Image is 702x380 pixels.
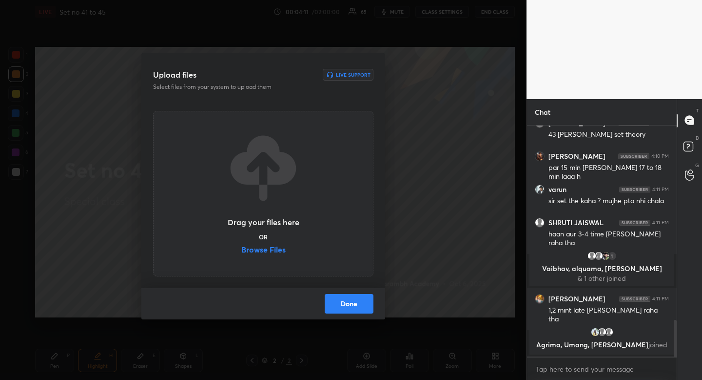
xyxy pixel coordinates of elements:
img: default.png [587,251,597,261]
img: 4P8fHbbgJtejmAAAAAElFTkSuQmCC [618,153,649,159]
span: joined [648,340,667,349]
img: default.png [535,218,544,227]
div: 4:11 PM [652,187,669,192]
h6: varun [548,185,566,194]
div: sir set the kaha ? mujhe pta nhi chala [548,196,669,206]
h6: SHRUTI JAISWAL [548,218,604,227]
img: thumbnail.jpg [535,185,544,194]
div: 1 [607,251,617,261]
div: 1,2 mint late [PERSON_NAME] raha tha [548,306,669,324]
h6: [PERSON_NAME] [548,152,605,161]
div: par 15 min [PERSON_NAME] 17 to 18 min laga h [548,163,669,182]
img: 4P8fHbbgJtejmAAAAAElFTkSuQmCC [619,187,650,192]
h3: Drag your files here [228,218,299,226]
p: G [695,162,699,169]
h6: [PERSON_NAME] [548,119,605,127]
p: Select files from your system to upload them [153,83,311,91]
div: 43 [PERSON_NAME] set theory [548,130,669,140]
img: default.png [535,119,544,127]
h5: OR [259,234,268,240]
p: D [696,134,699,142]
img: default.png [594,251,604,261]
div: grid [527,126,677,357]
p: Agrima, Umang, [PERSON_NAME] [535,341,668,349]
p: Chat [527,99,558,125]
img: thumbnail.jpg [590,327,600,337]
h3: Upload files [153,69,196,81]
img: 4P8fHbbgJtejmAAAAAElFTkSuQmCC [619,220,650,226]
p: Vaibhav, alquama, [PERSON_NAME] [535,265,668,273]
img: thumbnail.jpg [535,295,544,303]
p: T [696,107,699,114]
h6: Live Support [336,72,370,77]
div: 4:10 PM [651,153,669,159]
img: thumbnail.jpg [535,152,544,161]
img: 4P8fHbbgJtejmAAAAAElFTkSuQmCC [618,120,649,126]
img: 4P8fHbbgJtejmAAAAAElFTkSuQmCC [619,296,650,302]
img: default.png [604,327,614,337]
h6: [PERSON_NAME] [548,295,605,303]
div: 4:10 PM [651,120,669,126]
img: default.png [597,327,607,337]
button: Done [325,294,373,314]
div: 4:11 PM [652,296,669,302]
div: 4:11 PM [652,220,669,226]
p: & 1 other joined [535,274,668,282]
div: haan aur 3-4 time [PERSON_NAME] raha tha [548,230,669,248]
img: thumbnail.jpg [601,251,610,261]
